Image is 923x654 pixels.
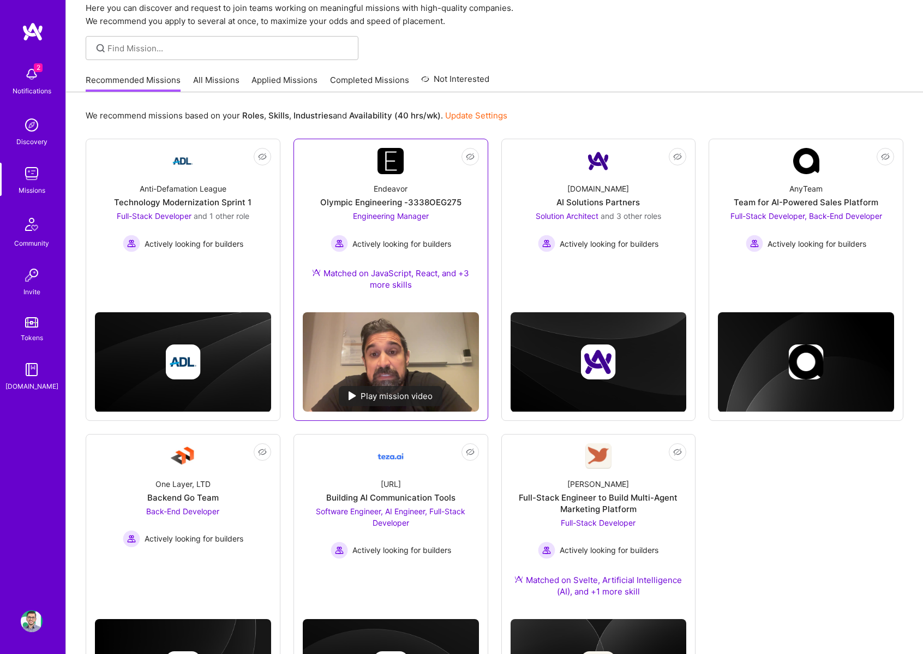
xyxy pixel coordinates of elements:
a: Not Interested [421,73,489,92]
img: Company Logo [585,443,612,469]
img: Company Logo [377,148,404,174]
img: play [349,391,356,400]
span: 2 [34,63,43,72]
div: Full-Stack Engineer to Build Multi-Agent Marketing Platform [511,492,687,515]
i: icon SearchGrey [94,42,107,55]
div: Matched on Svelte, Artificial Intelligence (AI), and +1 more skill [511,574,687,597]
i: icon EyeClosed [466,152,475,161]
div: [DOMAIN_NAME] [567,183,629,194]
span: Full-Stack Developer, Back-End Developer [730,211,882,221]
img: Actively looking for builders [123,530,140,548]
div: AI Solutions Partners [556,197,640,208]
img: guide book [21,359,43,380]
a: Company LogoOne Layer, LTDBackend Go TeamBack-End Developer Actively looking for buildersActively... [95,443,271,576]
img: Invite [21,264,43,286]
div: Matched on JavaScript, React, and +3 more skills [303,267,479,290]
a: Applied Missions [251,74,317,92]
div: [URL] [381,478,401,490]
img: Actively looking for builders [538,235,555,252]
div: Discovery [16,136,47,147]
span: and 1 other role [194,211,249,221]
span: Actively looking for builders [768,238,866,249]
a: Company Logo[DOMAIN_NAME]AI Solutions PartnersSolution Architect and 3 other rolesActively lookin... [511,148,687,275]
div: [DOMAIN_NAME] [5,380,58,392]
span: Actively looking for builders [352,238,451,249]
img: bell [21,63,43,85]
span: Actively looking for builders [560,238,658,249]
span: and 3 other roles [601,211,661,221]
a: Company LogoAnyTeamTeam for AI-Powered Sales PlatformFull-Stack Developer, Back-End Developer Act... [718,148,894,275]
a: Company Logo[PERSON_NAME]Full-Stack Engineer to Build Multi-Agent Marketing PlatformFull-Stack De... [511,443,687,610]
div: Technology Modernization Sprint 1 [114,197,251,208]
img: tokens [25,317,38,328]
i: icon EyeClosed [258,152,267,161]
span: Actively looking for builders [352,544,451,556]
img: Actively looking for builders [123,235,140,252]
div: Backend Go Team [147,492,219,503]
a: Company LogoEndeavorOlympic Engineering -3338OEG275Engineering Manager Actively looking for build... [303,148,479,304]
img: cover [95,312,271,412]
img: Ateam Purple Icon [514,575,523,584]
img: User Avatar [21,610,43,632]
p: We recommend missions based on your , , and . [86,110,507,121]
img: logo [22,22,44,41]
span: Engineering Manager [353,211,429,221]
div: Building AI Communication Tools [326,492,455,503]
span: Solution Architect [536,211,598,221]
i: icon EyeClosed [258,448,267,456]
i: icon EyeClosed [466,448,475,456]
b: Roles [242,110,264,121]
img: Ateam Purple Icon [312,268,321,277]
div: Notifications [13,85,51,97]
img: Company logo [581,344,616,379]
img: Actively looking for builders [538,542,555,559]
b: Availability (40 hrs/wk) [349,110,441,121]
img: Actively looking for builders [746,235,763,252]
div: One Layer, LTD [155,478,211,490]
img: cover [511,312,687,412]
a: Completed Missions [330,74,409,92]
span: Back-End Developer [146,507,219,516]
img: Company Logo [377,443,404,469]
img: Company Logo [585,148,612,174]
div: Tokens [21,332,43,343]
div: Community [14,237,49,249]
div: Olympic Engineering -3338OEG275 [320,197,461,208]
img: Company logo [165,344,200,379]
span: Full-Stack Developer [117,211,191,221]
img: Company logo [789,344,824,379]
span: Full-Stack Developer [561,518,636,527]
img: Community [19,211,45,237]
a: Company LogoAnti-Defamation LeagueTechnology Modernization Sprint 1Full-Stack Developer and 1 oth... [95,148,271,275]
img: teamwork [21,163,43,185]
span: Actively looking for builders [560,544,658,556]
a: All Missions [193,74,239,92]
div: Team for AI-Powered Sales Platform [734,197,878,208]
span: Actively looking for builders [145,238,243,249]
p: Here you can discover and request to join teams working on meaningful missions with high-quality ... [86,2,903,28]
a: Update Settings [445,110,507,121]
div: Endeavor [374,183,407,194]
div: Play mission video [339,386,442,406]
img: Company Logo [170,443,196,469]
div: AnyTeam [789,183,823,194]
img: discovery [21,114,43,136]
i: icon EyeClosed [673,152,682,161]
img: No Mission [303,312,479,412]
i: icon EyeClosed [673,448,682,456]
img: Actively looking for builders [331,542,348,559]
i: icon EyeClosed [881,152,890,161]
a: User Avatar [18,610,45,632]
div: [PERSON_NAME] [567,478,629,490]
img: Company Logo [170,148,196,174]
span: Software Engineer, AI Engineer, Full-Stack Developer [316,507,465,527]
b: Skills [268,110,289,121]
span: Actively looking for builders [145,533,243,544]
div: Missions [19,185,45,196]
a: Recommended Missions [86,74,181,92]
a: Company Logo[URL]Building AI Communication ToolsSoftware Engineer, AI Engineer, Full-Stack Develo... [303,443,479,576]
img: Actively looking for builders [331,235,348,252]
input: Find Mission... [107,43,350,54]
div: Invite [23,286,40,298]
img: cover [718,312,894,412]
